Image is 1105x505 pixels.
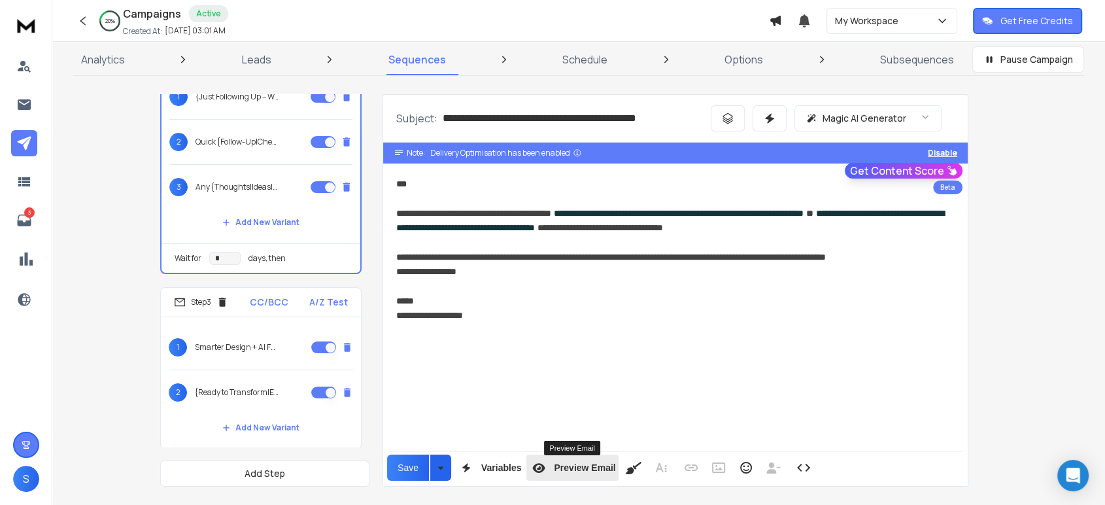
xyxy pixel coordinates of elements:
p: Sequences [388,52,446,67]
button: Add Step [160,461,369,487]
p: Any {Thoughts|Ideas|Feedback} on {Refreshing|Updating|Revamping} Your Website? [195,182,279,192]
img: logo [13,13,39,37]
p: 20 % [105,17,115,25]
button: Emoticons [734,455,758,481]
p: [DATE] 03:01 AM [165,26,226,36]
span: 1 [169,88,188,106]
a: Subsequences [872,44,962,75]
p: Schedule [562,52,607,67]
button: More Text [649,455,673,481]
a: Analytics [73,44,133,75]
li: Step2CC/BCCA/Z Test1{Just Following Up – Website Upgrade or New Build|Quick Follow Up – Site Refr... [160,36,362,274]
p: My Workspace [835,14,904,27]
button: Pause Campaign [972,46,1084,73]
span: Note: [407,148,425,158]
div: Step 3 [174,296,228,308]
button: Save [387,455,429,481]
p: Leads [242,52,271,67]
button: Preview Email [526,455,618,481]
button: Insert Unsubscribe Link [761,455,786,481]
span: 2 [169,133,188,151]
p: {Just Following Up – Website Upgrade or New Build|Quick Follow Up – Site Refresh or New Creation|... [195,92,279,102]
button: Get Content Score [845,163,962,179]
span: Variables [479,462,524,474]
div: Beta [933,181,962,194]
span: Preview Email [551,462,618,474]
div: Preview Email [544,441,600,455]
p: Get Free Credits [1000,14,1073,27]
a: Schedule [554,44,615,75]
a: Leads [234,44,279,75]
li: Step3CC/BCCA/Z Test1Smarter Design + AI Features for Your {Website|Site} – {{accountFirstName}}2{... [160,287,362,449]
button: Variables [454,455,524,481]
button: S [13,466,39,492]
span: 1 [169,338,187,357]
p: Smarter Design + AI Features for Your {Website|Site} – {{accountFirstName}} [195,342,279,353]
p: Created At: [123,26,162,37]
button: Add New Variant [212,415,310,441]
p: A/Z Test [309,296,348,309]
p: {Ready to Transform|Eager to Transform|Geared Up to Transform} Your Online Presence? {AI & Web So... [195,387,279,398]
p: Analytics [81,52,125,67]
button: Insert Link (Ctrl+K) [679,455,704,481]
p: CC/BCC [250,296,288,309]
p: days, then [248,253,286,264]
p: Wait for [175,253,201,264]
span: 3 [169,178,188,196]
p: Subsequences [880,52,954,67]
p: 3 [24,207,35,218]
p: Subject: [396,111,437,126]
a: Sequences [381,44,454,75]
div: Delivery Optimisation has been enabled [430,148,582,158]
button: Code View [791,455,816,481]
button: Disable [928,148,957,158]
span: 2 [169,383,187,402]
button: Clean HTML [621,455,646,481]
p: Quick {Follow-Up|Check-In}: Your Website Redesign [195,137,279,147]
p: Options [724,52,763,67]
a: 3 [11,207,37,234]
p: Magic AI Generator [823,112,906,125]
button: Add New Variant [212,209,310,235]
button: Get Free Credits [973,8,1082,34]
button: Magic AI Generator [794,105,942,131]
div: Active [189,5,228,22]
div: Open Intercom Messenger [1057,460,1089,491]
h1: Campaigns [123,6,181,22]
a: Options [717,44,771,75]
button: Insert Image (Ctrl+P) [706,455,731,481]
